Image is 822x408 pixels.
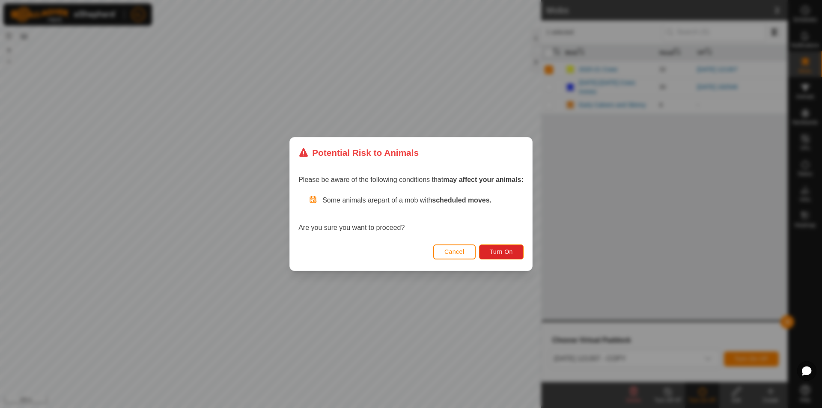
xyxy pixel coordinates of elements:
button: Turn On [479,244,524,259]
p: Some animals are [322,195,524,205]
span: Turn On [490,248,513,255]
strong: may affect your animals: [443,176,524,183]
div: Potential Risk to Animals [298,146,419,159]
button: Cancel [433,244,476,259]
span: part of a mob with [378,197,491,204]
span: Cancel [444,248,465,255]
div: Are you sure you want to proceed? [298,195,524,233]
strong: scheduled moves. [432,197,491,204]
span: Please be aware of the following conditions that [298,176,524,183]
